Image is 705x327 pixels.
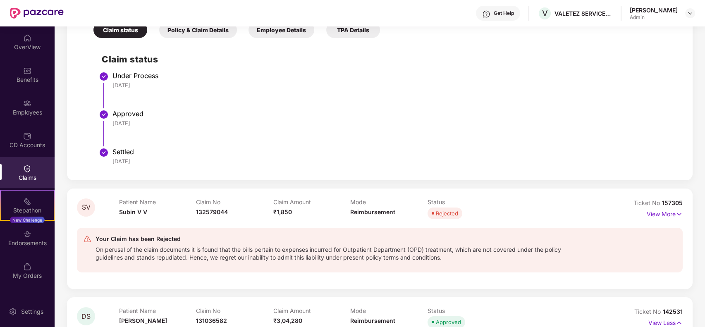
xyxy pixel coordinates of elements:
div: Admin [630,14,678,21]
div: TPA Details [326,22,380,38]
span: V [542,8,548,18]
div: Stepathon [1,206,54,215]
img: svg+xml;base64,PHN2ZyBpZD0iRHJvcGRvd24tMzJ4MzIiIHhtbG5zPSJodHRwOi8vd3d3LnczLm9yZy8yMDAwL3N2ZyIgd2... [687,10,693,17]
img: svg+xml;base64,PHN2ZyBpZD0iQ0RfQWNjb3VudHMiIGRhdGEtbmFtZT0iQ0QgQWNjb3VudHMiIHhtbG5zPSJodHRwOi8vd3... [23,132,31,140]
p: Patient Name [119,307,196,314]
img: svg+xml;base64,PHN2ZyB4bWxucz0iaHR0cDovL3d3dy53My5vcmcvMjAwMC9zdmciIHdpZHRoPSIyMSIgaGVpZ2h0PSIyMC... [23,197,31,205]
div: Approved [436,318,461,326]
div: VALETEZ SERVICES PRIVATE LIMITED [554,10,612,17]
img: svg+xml;base64,PHN2ZyBpZD0iSGVscC0zMngzMiIgeG1sbnM9Imh0dHA6Ly93d3cudzMub3JnLzIwMDAvc3ZnIiB3aWR0aD... [482,10,490,18]
p: Claim Amount [273,307,351,314]
div: Settings [19,308,46,316]
div: Employee Details [249,22,314,38]
img: svg+xml;base64,PHN2ZyB4bWxucz0iaHR0cDovL3d3dy53My5vcmcvMjAwMC9zdmciIHdpZHRoPSIyNCIgaGVpZ2h0PSIyNC... [83,235,91,243]
span: Ticket No [634,308,663,315]
h2: Claim status [102,53,674,66]
p: Status [428,198,505,205]
p: Claim No [196,198,273,205]
span: Ticket No [633,199,662,206]
div: Settled [112,148,674,156]
span: 131036582 [196,317,227,324]
span: ₹1,850 [273,208,292,215]
div: Claim status [93,22,147,38]
p: Patient Name [119,198,196,205]
img: svg+xml;base64,PHN2ZyBpZD0iTXlfT3JkZXJzIiBkYXRhLW5hbWU9Ik15IE9yZGVycyIgeG1sbnM9Imh0dHA6Ly93d3cudz... [23,263,31,271]
img: svg+xml;base64,PHN2ZyBpZD0iU3RlcC1Eb25lLTMyeDMyIiB4bWxucz0iaHR0cDovL3d3dy53My5vcmcvMjAwMC9zdmciIH... [99,110,109,119]
div: Under Process [112,72,674,80]
img: svg+xml;base64,PHN2ZyBpZD0iU3RlcC1Eb25lLTMyeDMyIiB4bWxucz0iaHR0cDovL3d3dy53My5vcmcvMjAwMC9zdmciIH... [99,148,109,158]
div: [DATE] [112,119,674,127]
img: svg+xml;base64,PHN2ZyBpZD0iSG9tZSIgeG1sbnM9Imh0dHA6Ly93d3cudzMub3JnLzIwMDAvc3ZnIiB3aWR0aD0iMjAiIG... [23,34,31,42]
p: Mode [350,307,428,314]
img: svg+xml;base64,PHN2ZyB4bWxucz0iaHR0cDovL3d3dy53My5vcmcvMjAwMC9zdmciIHdpZHRoPSIxNyIgaGVpZ2h0PSIxNy... [676,210,683,219]
span: 132579044 [196,208,228,215]
img: svg+xml;base64,PHN2ZyBpZD0iU3RlcC1Eb25lLTMyeDMyIiB4bWxucz0iaHR0cDovL3d3dy53My5vcmcvMjAwMC9zdmciIH... [99,72,109,81]
p: View More [647,208,683,219]
span: DS [81,313,91,320]
div: On perusal of the claim documents it is found that the bills pertain to expenses incurred for Out... [96,244,578,261]
img: svg+xml;base64,PHN2ZyBpZD0iQ2xhaW0iIHhtbG5zPSJodHRwOi8vd3d3LnczLm9yZy8yMDAwL3N2ZyIgd2lkdGg9IjIwIi... [23,165,31,173]
div: New Challenge [10,217,45,223]
div: Rejected [436,209,458,217]
div: Policy & Claim Details [159,22,237,38]
img: New Pazcare Logo [10,8,64,19]
div: [DATE] [112,81,674,89]
span: Subin V V [119,208,147,215]
img: svg+xml;base64,PHN2ZyBpZD0iRW1wbG95ZWVzIiB4bWxucz0iaHR0cDovL3d3dy53My5vcmcvMjAwMC9zdmciIHdpZHRoPS... [23,99,31,107]
p: Claim No [196,307,273,314]
span: 142531 [663,308,683,315]
span: Reimbursement [350,317,395,324]
span: Reimbursement [350,208,395,215]
img: svg+xml;base64,PHN2ZyBpZD0iU2V0dGluZy0yMHgyMCIgeG1sbnM9Imh0dHA6Ly93d3cudzMub3JnLzIwMDAvc3ZnIiB3aW... [9,308,17,316]
img: svg+xml;base64,PHN2ZyBpZD0iRW5kb3JzZW1lbnRzIiB4bWxucz0iaHR0cDovL3d3dy53My5vcmcvMjAwMC9zdmciIHdpZH... [23,230,31,238]
span: 157305 [662,199,683,206]
span: [PERSON_NAME] [119,317,167,324]
div: Get Help [494,10,514,17]
span: ₹3,04,280 [273,317,302,324]
img: svg+xml;base64,PHN2ZyBpZD0iQmVuZWZpdHMiIHhtbG5zPSJodHRwOi8vd3d3LnczLm9yZy8yMDAwL3N2ZyIgd2lkdGg9Ij... [23,67,31,75]
p: Mode [350,198,428,205]
p: Status [428,307,505,314]
div: Approved [112,110,674,118]
div: [PERSON_NAME] [630,6,678,14]
p: Claim Amount [273,198,351,205]
div: Your Claim has been Rejected [96,234,578,244]
div: [DATE] [112,158,674,165]
span: SV [82,204,91,211]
